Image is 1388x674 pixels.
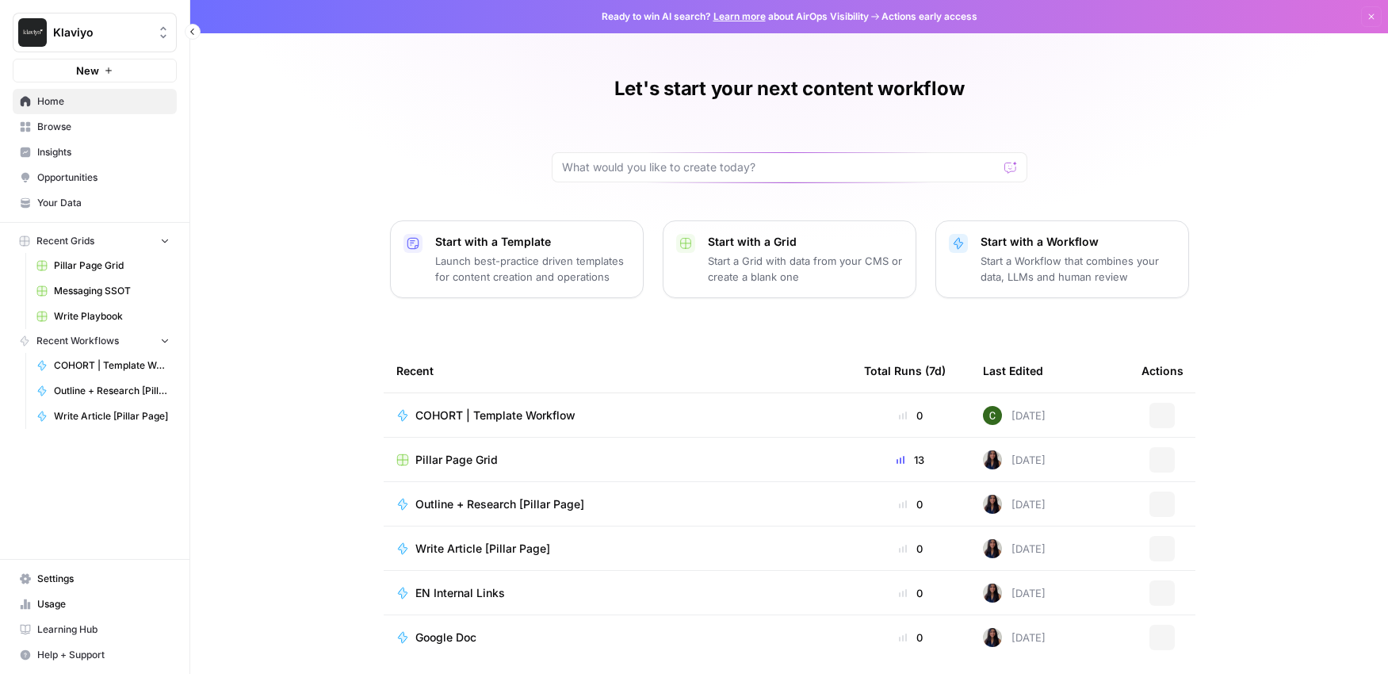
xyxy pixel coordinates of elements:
[76,63,99,79] span: New
[396,585,839,601] a: EN Internal Links
[37,597,170,611] span: Usage
[396,630,839,645] a: Google Doc
[54,309,170,324] span: Write Playbook
[29,353,177,378] a: COHORT | Template Workflow
[708,253,903,285] p: Start a Grid with data from your CMS or create a blank one
[54,384,170,398] span: Outline + Research [Pillar Page]
[935,220,1189,298] button: Start with a WorkflowStart a Workflow that combines your data, LLMs and human review
[1141,349,1183,393] div: Actions
[13,89,177,114] a: Home
[29,404,177,429] a: Write Article [Pillar Page]
[983,450,1046,469] div: [DATE]
[864,408,958,423] div: 0
[435,234,630,250] p: Start with a Template
[983,584,1002,603] img: rox323kbkgutb4wcij4krxobkpon
[13,329,177,353] button: Recent Workflows
[415,408,575,423] span: COHORT | Template Workflow
[37,572,170,586] span: Settings
[54,258,170,273] span: Pillar Page Grid
[37,622,170,637] span: Learning Hub
[13,114,177,140] a: Browse
[13,165,177,190] a: Opportunities
[983,406,1002,425] img: 14qrvic887bnlg6dzgoj39zarp80
[54,284,170,298] span: Messaging SSOT
[415,496,584,512] span: Outline + Research [Pillar Page]
[415,541,550,557] span: Write Article [Pillar Page]
[981,234,1176,250] p: Start with a Workflow
[37,170,170,185] span: Opportunities
[37,196,170,210] span: Your Data
[983,628,1046,647] div: [DATE]
[13,617,177,642] a: Learning Hub
[983,628,1002,647] img: rox323kbkgutb4wcij4krxobkpon
[54,358,170,373] span: COHORT | Template Workflow
[614,76,965,101] h1: Let's start your next content workflow
[864,496,958,512] div: 0
[37,145,170,159] span: Insights
[37,120,170,134] span: Browse
[983,495,1046,514] div: [DATE]
[562,159,998,175] input: What would you like to create today?
[983,349,1043,393] div: Last Edited
[29,304,177,329] a: Write Playbook
[983,450,1002,469] img: rox323kbkgutb4wcij4krxobkpon
[36,234,94,248] span: Recent Grids
[415,585,505,601] span: EN Internal Links
[390,220,644,298] button: Start with a TemplateLaunch best-practice driven templates for content creation and operations
[396,408,839,423] a: COHORT | Template Workflow
[13,566,177,592] a: Settings
[881,10,977,24] span: Actions early access
[435,253,630,285] p: Launch best-practice driven templates for content creation and operations
[13,190,177,216] a: Your Data
[983,495,1002,514] img: rox323kbkgutb4wcij4krxobkpon
[54,409,170,423] span: Write Article [Pillar Page]
[663,220,916,298] button: Start with a GridStart a Grid with data from your CMS or create a blank one
[53,25,149,40] span: Klaviyo
[13,642,177,668] button: Help + Support
[983,539,1046,558] div: [DATE]
[37,94,170,109] span: Home
[983,584,1046,603] div: [DATE]
[13,13,177,52] button: Workspace: Klaviyo
[13,592,177,617] a: Usage
[415,630,476,645] span: Google Doc
[396,349,839,393] div: Recent
[708,234,903,250] p: Start with a Grid
[396,541,839,557] a: Write Article [Pillar Page]
[415,452,498,468] span: Pillar Page Grid
[18,18,47,47] img: Klaviyo Logo
[29,378,177,404] a: Outline + Research [Pillar Page]
[864,585,958,601] div: 0
[983,406,1046,425] div: [DATE]
[13,59,177,82] button: New
[864,349,946,393] div: Total Runs (7d)
[713,10,766,22] a: Learn more
[36,334,119,348] span: Recent Workflows
[13,140,177,165] a: Insights
[37,648,170,662] span: Help + Support
[13,229,177,253] button: Recent Grids
[864,541,958,557] div: 0
[29,253,177,278] a: Pillar Page Grid
[983,539,1002,558] img: rox323kbkgutb4wcij4krxobkpon
[864,452,958,468] div: 13
[396,452,839,468] a: Pillar Page Grid
[29,278,177,304] a: Messaging SSOT
[864,630,958,645] div: 0
[602,10,869,24] span: Ready to win AI search? about AirOps Visibility
[396,496,839,512] a: Outline + Research [Pillar Page]
[981,253,1176,285] p: Start a Workflow that combines your data, LLMs and human review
